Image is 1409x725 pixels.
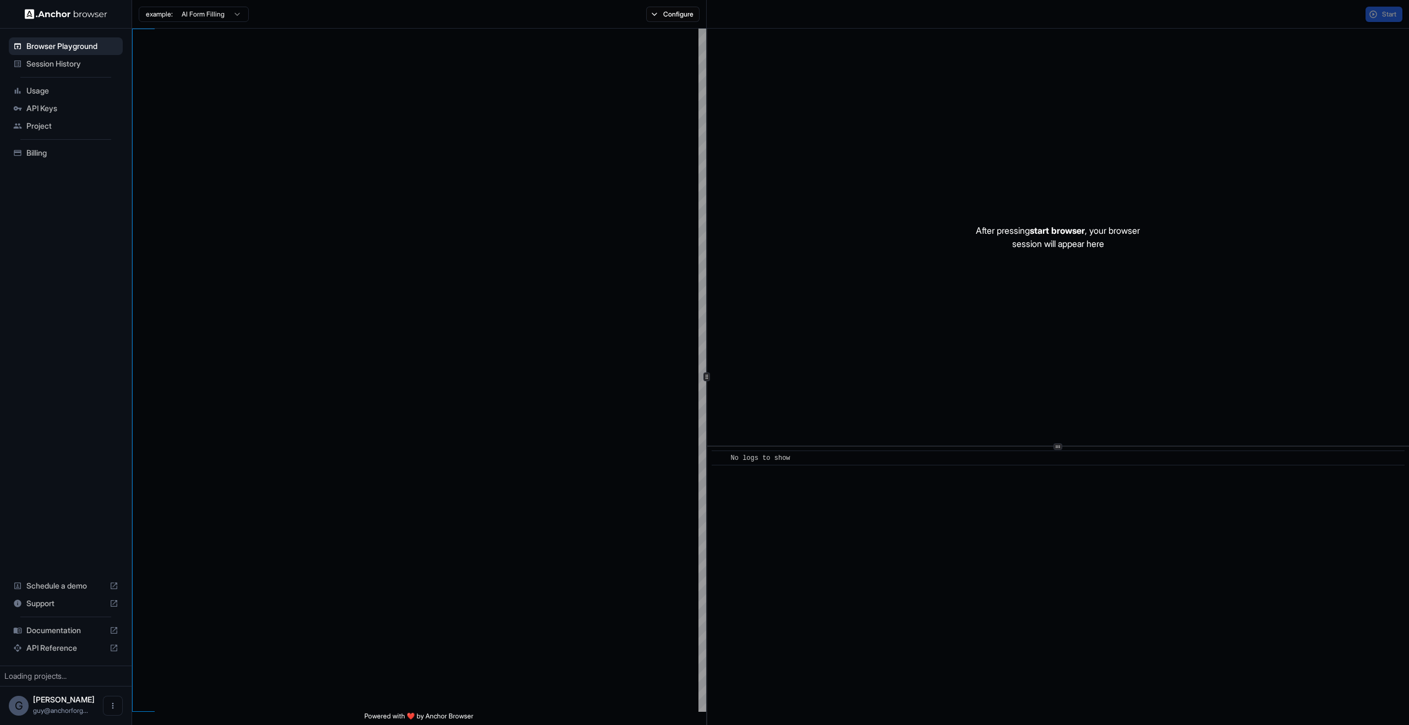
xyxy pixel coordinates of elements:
[1030,225,1085,236] span: start browser
[717,453,723,464] span: ​
[646,7,700,22] button: Configure
[9,639,123,657] div: API Reference
[26,580,105,591] span: Schedule a demo
[26,58,118,69] span: Session History
[33,706,88,715] span: guy@anchorforge.io
[9,37,123,55] div: Browser Playground
[9,622,123,639] div: Documentation
[26,598,105,609] span: Support
[103,696,123,716] button: Open menu
[9,82,123,100] div: Usage
[26,103,118,114] span: API Keys
[9,696,29,716] div: G
[26,41,118,52] span: Browser Playground
[9,55,123,73] div: Session History
[26,642,105,653] span: API Reference
[364,712,473,725] span: Powered with ❤️ by Anchor Browser
[976,224,1140,250] p: After pressing , your browser session will appear here
[26,120,118,131] span: Project
[26,85,118,96] span: Usage
[25,9,107,19] img: Anchor Logo
[9,144,123,162] div: Billing
[731,454,790,462] span: No logs to show
[26,147,118,158] span: Billing
[9,595,123,612] div: Support
[9,100,123,117] div: API Keys
[4,671,127,682] div: Loading projects...
[26,625,105,636] span: Documentation
[33,695,95,704] span: Guy Ben Simhon
[9,577,123,595] div: Schedule a demo
[9,117,123,135] div: Project
[146,10,173,19] span: example:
